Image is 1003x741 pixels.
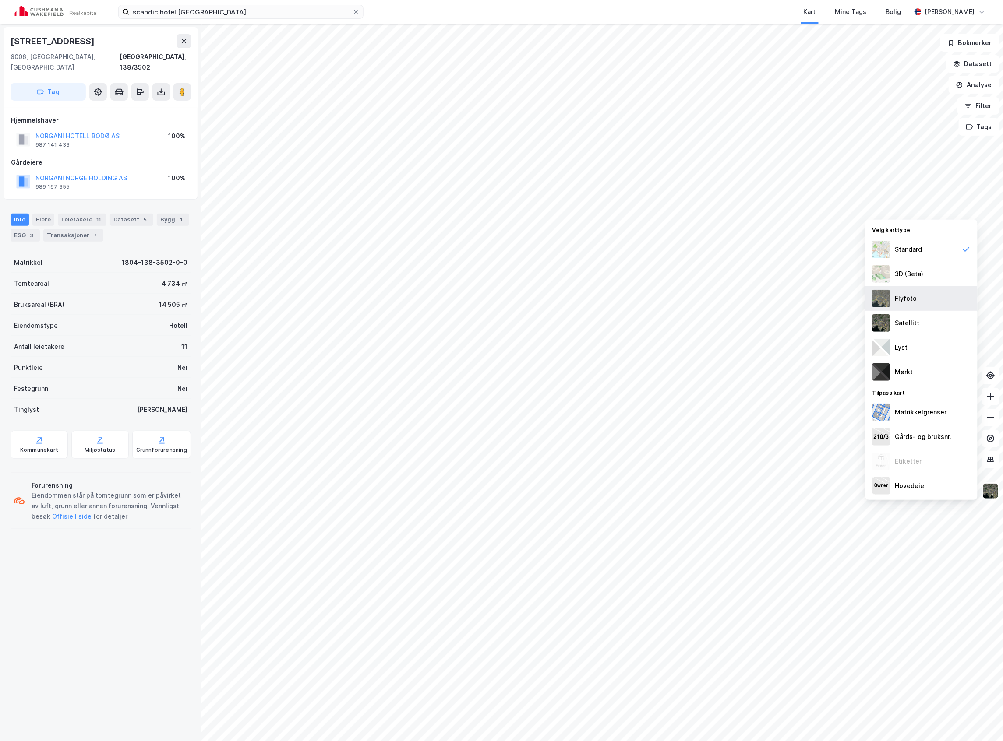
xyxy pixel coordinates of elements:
[168,173,185,183] div: 100%
[91,231,100,240] div: 7
[872,363,890,381] img: nCdM7BzjoCAAAAAElFTkSuQmCC
[14,257,42,268] div: Matrikkel
[43,229,103,242] div: Transaksjoner
[957,97,999,115] button: Filter
[14,278,49,289] div: Tomteareal
[886,7,901,17] div: Bolig
[895,318,920,328] div: Satellitt
[58,214,106,226] div: Leietakere
[28,231,36,240] div: 3
[959,699,1003,741] iframe: Chat Widget
[14,320,58,331] div: Eiendomstype
[982,483,999,499] img: 9k=
[895,432,952,442] div: Gårds- og bruksnr.
[895,244,922,255] div: Standard
[940,34,999,52] button: Bokmerker
[959,699,1003,741] div: Kontrollprogram for chat
[32,214,54,226] div: Eiere
[835,7,867,17] div: Mine Tags
[35,141,70,148] div: 987 141 433
[895,456,922,467] div: Etiketter
[159,299,187,310] div: 14 505 ㎡
[14,383,48,394] div: Festegrunn
[14,362,43,373] div: Punktleie
[20,446,58,453] div: Kommunekart
[14,404,39,415] div: Tinglyst
[11,157,191,168] div: Gårdeiere
[32,480,187,491] div: Forurensning
[865,384,978,400] div: Tilpass kart
[168,131,185,141] div: 100%
[895,407,947,418] div: Matrikkelgrenser
[872,404,890,421] img: cadastreBorders.cfe08de4b5ddd52a10de.jpeg
[949,76,999,94] button: Analyse
[895,367,913,377] div: Mørkt
[11,214,29,226] div: Info
[14,6,97,18] img: cushman-wakefield-realkapital-logo.202ea83816669bd177139c58696a8fa1.svg
[872,477,890,495] img: majorOwner.b5e170eddb5c04bfeeff.jpeg
[32,490,187,522] div: Eiendommen står på tomtegrunn som er påvirket av luft, grunn eller annen forurensning. Vennligst ...
[11,52,120,73] div: 8006, [GEOGRAPHIC_DATA], [GEOGRAPHIC_DATA]
[137,404,187,415] div: [PERSON_NAME]
[162,278,187,289] div: 4 734 ㎡
[157,214,189,226] div: Bygg
[872,265,890,283] img: Z
[122,257,187,268] div: 1804-138-3502-0-0
[136,446,187,453] div: Grunnforurensning
[11,229,40,242] div: ESG
[14,299,64,310] div: Bruksareal (BRA)
[895,293,917,304] div: Flyfoto
[177,362,187,373] div: Nei
[94,215,103,224] div: 11
[141,215,150,224] div: 5
[177,383,187,394] div: Nei
[895,481,927,491] div: Hovedeier
[872,428,890,446] img: cadastreKeys.547ab17ec502f5a4ef2b.jpeg
[872,339,890,356] img: luj3wr1y2y3+OchiMxRmMxRlscgabnMEmZ7DJGWxyBpucwSZnsMkZbHIGm5zBJmewyRlscgabnMEmZ7DJGWxyBpucwSZnsMkZ...
[872,241,890,258] img: Z
[895,342,908,353] div: Lyst
[11,83,86,101] button: Tag
[865,221,978,237] div: Velg karttype
[120,52,191,73] div: [GEOGRAPHIC_DATA], 138/3502
[85,446,115,453] div: Miljøstatus
[872,314,890,332] img: 9k=
[946,55,999,73] button: Datasett
[110,214,153,226] div: Datasett
[181,341,187,352] div: 11
[872,290,890,307] img: Z
[804,7,816,17] div: Kart
[925,7,975,17] div: [PERSON_NAME]
[872,453,890,470] img: Z
[895,269,924,279] div: 3D (Beta)
[11,115,191,126] div: Hjemmelshaver
[177,215,186,224] div: 1
[169,320,187,331] div: Hotell
[129,5,353,18] input: Søk på adresse, matrikkel, gårdeiere, leietakere eller personer
[959,118,999,136] button: Tags
[35,183,70,190] div: 989 197 355
[14,341,64,352] div: Antall leietakere
[11,34,96,48] div: [STREET_ADDRESS]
